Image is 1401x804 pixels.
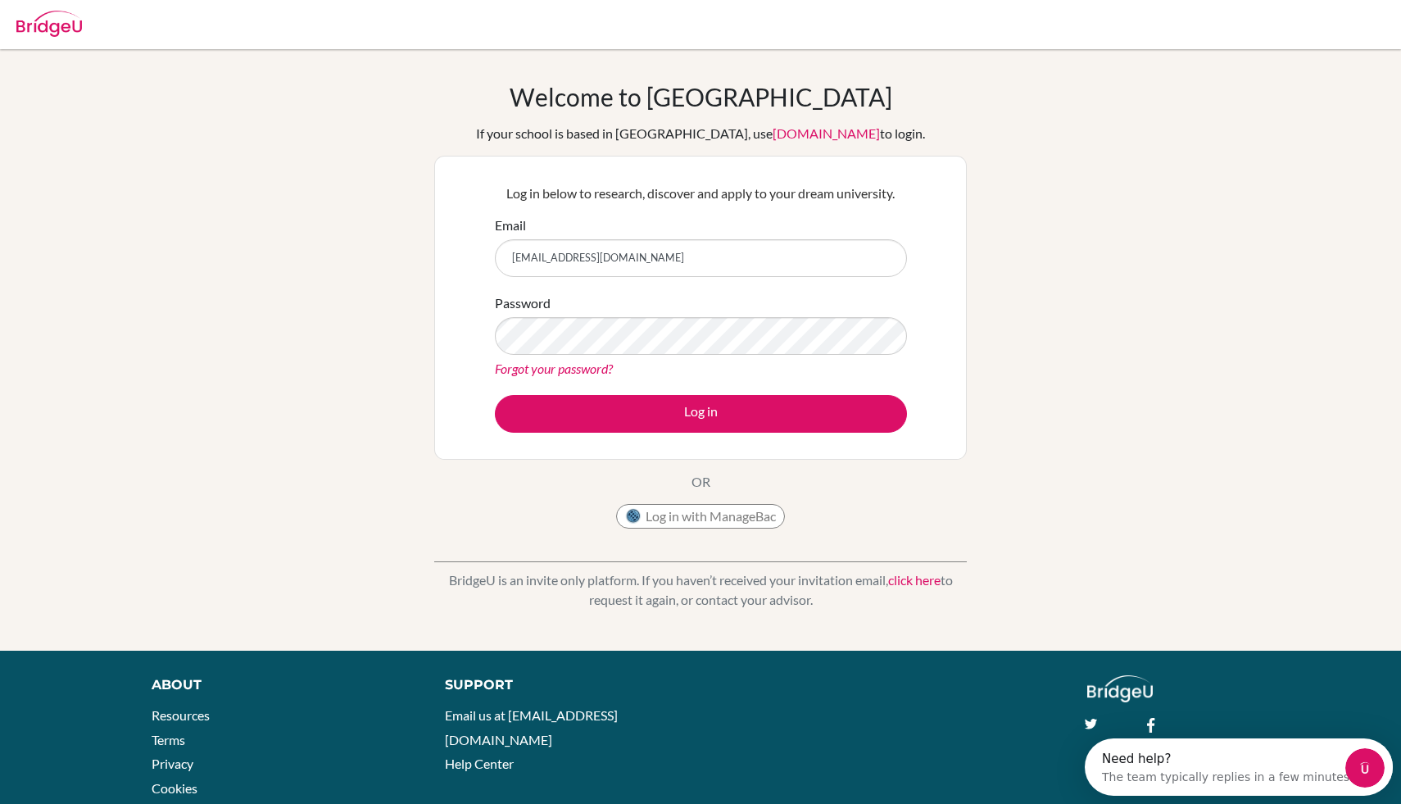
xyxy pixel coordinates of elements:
a: Forgot your password? [495,361,613,376]
a: Cookies [152,780,197,796]
a: Help Center [445,756,514,771]
img: logo_white@2x-f4f0deed5e89b7ecb1c2cc34c3e3d731f90f0f143d5ea2071677605dd97b5244.png [1087,675,1154,702]
div: If your school is based in [GEOGRAPHIC_DATA], use to login. [476,124,925,143]
div: About [152,675,408,695]
div: Open Intercom Messenger [7,7,317,52]
h1: Welcome to [GEOGRAPHIC_DATA] [510,82,892,111]
div: Need help? [17,14,269,27]
div: Support [445,675,682,695]
button: Log in [495,395,907,433]
label: Password [495,293,551,313]
p: Log in below to research, discover and apply to your dream university. [495,184,907,203]
iframe: Intercom live chat [1345,748,1385,788]
iframe: Intercom live chat discovery launcher [1085,738,1393,796]
a: Terms [152,732,185,747]
a: click here [888,572,941,588]
p: BridgeU is an invite only platform. If you haven’t received your invitation email, to request it ... [434,570,967,610]
a: Privacy [152,756,193,771]
a: Email us at [EMAIL_ADDRESS][DOMAIN_NAME] [445,707,618,747]
label: Email [495,216,526,235]
p: OR [691,472,710,492]
a: [DOMAIN_NAME] [773,125,880,141]
a: Resources [152,707,210,723]
div: The team typically replies in a few minutes. [17,27,269,44]
img: Bridge-U [16,11,82,37]
button: Log in with ManageBac [616,504,785,529]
